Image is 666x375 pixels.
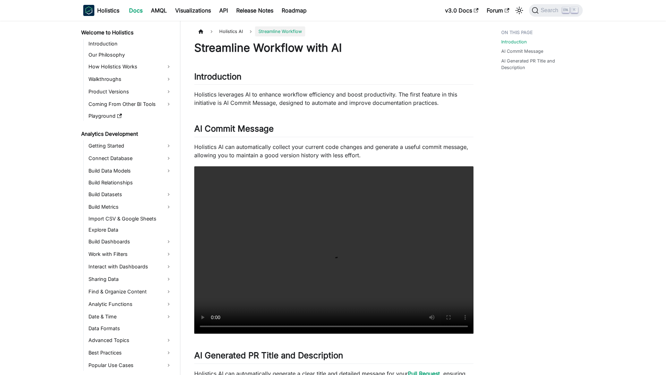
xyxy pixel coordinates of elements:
a: Build Relationships [86,178,174,187]
a: Coming From Other BI Tools [86,99,174,110]
a: Explore Data [86,225,174,235]
a: Introduction [501,39,527,45]
a: Forum [483,5,513,16]
a: How Holistics Works [86,61,174,72]
a: Build Metrics [86,201,174,212]
a: Popular Use Cases [86,360,174,371]
a: Date & Time [86,311,174,322]
a: Sharing Data [86,274,174,285]
span: Streamline Workflow [255,26,305,36]
a: Introduction [86,39,174,49]
a: Data Formats [86,324,174,333]
a: Build Data Models [86,165,174,176]
b: Holistics [97,6,119,15]
a: Import CSV & Google Sheets [86,214,174,224]
a: AI Generated PR Title and Description [501,58,579,71]
span: Search [539,7,563,14]
a: Our Philosophy [86,50,174,60]
a: AI Commit Message [501,48,543,55]
p: Holistics leverages AI to enhance workflow efficiency and boost productivity. The first feature i... [194,90,473,107]
a: Release Notes [232,5,277,16]
a: API [215,5,232,16]
a: Analytic Functions [86,299,174,310]
a: HolisticsHolistics [83,5,119,16]
a: Home page [194,26,207,36]
a: Interact with Dashboards [86,261,174,272]
a: AMQL [147,5,171,16]
img: Holistics [83,5,94,16]
a: Connect Database [86,153,174,164]
a: Playground [86,111,174,121]
video: Your browser does not support embedding video, but you can . [194,166,473,334]
a: Advanced Topics [86,335,174,346]
kbd: K [571,7,578,13]
p: Holistics AI can automatically collect your current code changes and generate a useful commit mes... [194,143,473,159]
a: Roadmap [277,5,311,16]
h2: AI Generated PR Title and Description [194,350,473,364]
span: Holistics AI [216,26,246,36]
nav: Breadcrumbs [194,26,473,36]
a: v3.0 Docs [441,5,483,16]
h2: Introduction [194,72,473,85]
h2: AI Commit Message [194,124,473,137]
a: Visualizations [171,5,215,16]
a: Welcome to Holistics [79,28,174,37]
a: Walkthroughs [86,74,174,85]
nav: Docs sidebar [76,21,180,375]
a: Getting Started [86,140,174,151]
h1: Streamline Workflow with AI [194,41,473,55]
button: Switch between dark and light mode (currently light mode) [514,5,525,16]
a: Analytics Development [79,129,174,139]
a: Best Practices [86,347,174,358]
a: Build Dashboards [86,236,174,247]
button: Search (Ctrl+K) [529,4,583,17]
a: Find & Organize Content [86,286,174,297]
a: Product Versions [86,86,174,97]
a: Docs [125,5,147,16]
a: Build Datasets [86,189,174,200]
a: Work with Filters [86,249,174,260]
